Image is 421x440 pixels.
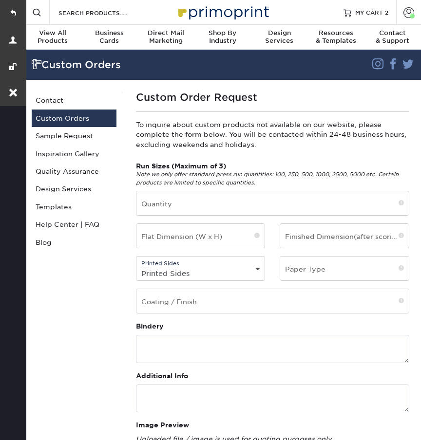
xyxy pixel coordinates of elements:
[251,29,307,37] span: Design
[81,29,137,37] span: Business
[194,29,251,37] span: Shop By
[32,216,116,233] a: Help Center | FAQ
[194,29,251,45] div: Industry
[136,162,226,170] strong: Run Sizes (Maximum of 3)
[24,29,81,37] span: View All
[136,372,188,380] strong: Additional Info
[138,29,194,37] span: Direct Mail
[32,145,116,163] a: Inspiration Gallery
[251,25,307,51] a: DesignServices
[136,421,189,429] strong: Image Preview
[136,322,164,330] strong: Bindery
[57,7,153,18] input: SEARCH PRODUCTS.....
[32,92,116,109] a: Contact
[364,25,421,51] a: Contact& Support
[194,25,251,51] a: Shop ByIndustry
[136,92,410,103] h1: Custom Order Request
[307,25,364,51] a: Resources& Templates
[138,25,194,51] a: Direct MailMarketing
[307,29,364,45] div: & Templates
[364,29,421,37] span: Contact
[24,25,81,51] a: View AllProducts
[307,29,364,37] span: Resources
[32,127,116,145] a: Sample Request
[32,110,116,127] a: Custom Orders
[385,9,388,16] span: 2
[174,1,271,22] img: Primoprint
[32,163,116,180] a: Quality Assurance
[138,29,194,45] div: Marketing
[32,180,116,198] a: Design Services
[24,55,355,74] div: Custom Orders
[81,25,137,51] a: BusinessCards
[364,29,421,45] div: & Support
[32,234,116,251] a: Blog
[355,8,383,17] span: MY CART
[136,120,410,149] p: To inquire about custom products not available on our website, please complete the form below. Yo...
[81,29,137,45] div: Cards
[32,198,116,216] a: Templates
[251,29,307,45] div: Services
[136,171,399,185] em: Note we only offer standard press run quantities: 100, 250, 500, 1000, 2500, 5000 etc. Certain pr...
[24,29,81,45] div: Products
